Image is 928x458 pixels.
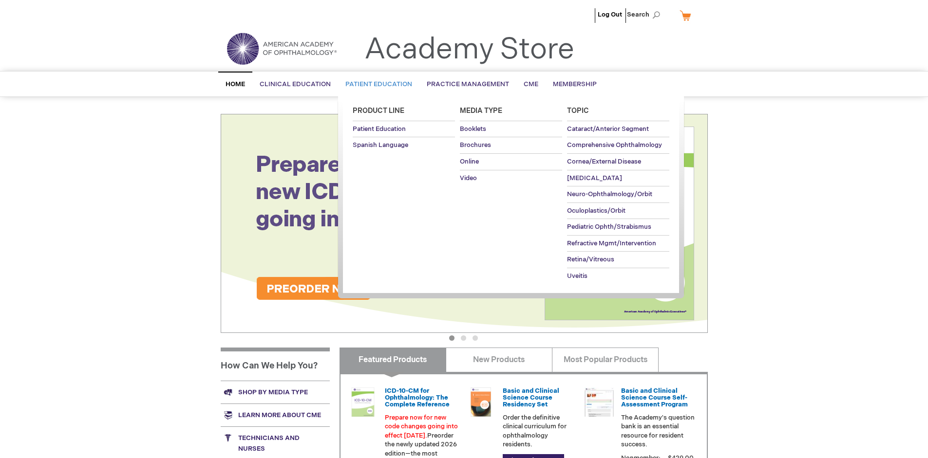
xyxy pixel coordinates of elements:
[460,158,479,165] span: Online
[553,80,597,88] span: Membership
[567,125,649,133] span: Cataract/Anterior Segment
[503,387,559,409] a: Basic and Clinical Science Course Residency Set
[226,80,245,88] span: Home
[385,414,458,440] font: Prepare now for new code changes going into effect [DATE].
[567,239,656,247] span: Refractive Mgmt/Intervention
[585,387,614,417] img: bcscself_20.jpg
[446,348,552,372] a: New Products
[460,174,477,182] span: Video
[567,107,589,115] span: Topic
[552,348,659,372] a: Most Popular Products
[567,272,587,280] span: Uveitis
[567,141,662,149] span: Comprehensive Ophthalmology
[503,413,577,449] p: Order the definitive clinical curriculum for ophthalmology residents.
[221,381,330,403] a: Shop by media type
[460,125,486,133] span: Booklets
[221,403,330,426] a: Learn more about CME
[567,207,625,215] span: Oculoplastics/Orbit
[340,348,446,372] a: Featured Products
[461,335,466,341] button: 2 of 3
[621,413,695,449] p: The Academy's question bank is an essential resource for resident success.
[364,32,574,67] a: Academy Store
[524,80,538,88] span: CME
[385,387,450,409] a: ICD-10-CM for Ophthalmology: The Complete Reference
[567,223,651,231] span: Pediatric Ophth/Strabismus
[466,387,495,417] img: 02850963u_47.png
[567,174,622,182] span: [MEDICAL_DATA]
[460,107,502,115] span: Media Type
[427,80,509,88] span: Practice Management
[260,80,331,88] span: Clinical Education
[353,125,406,133] span: Patient Education
[449,335,455,341] button: 1 of 3
[627,5,664,24] span: Search
[348,387,378,417] img: 0120008u_42.png
[598,11,622,18] a: Log Out
[567,256,614,263] span: Retina/Vitreous
[621,387,688,409] a: Basic and Clinical Science Course Self-Assessment Program
[345,80,412,88] span: Patient Education
[567,190,652,198] span: Neuro-Ophthalmology/Orbit
[353,107,404,115] span: Product Line
[460,141,491,149] span: Brochures
[473,335,478,341] button: 3 of 3
[567,158,641,165] span: Cornea/External Disease
[353,141,408,149] span: Spanish Language
[221,348,330,381] h1: How Can We Help You?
